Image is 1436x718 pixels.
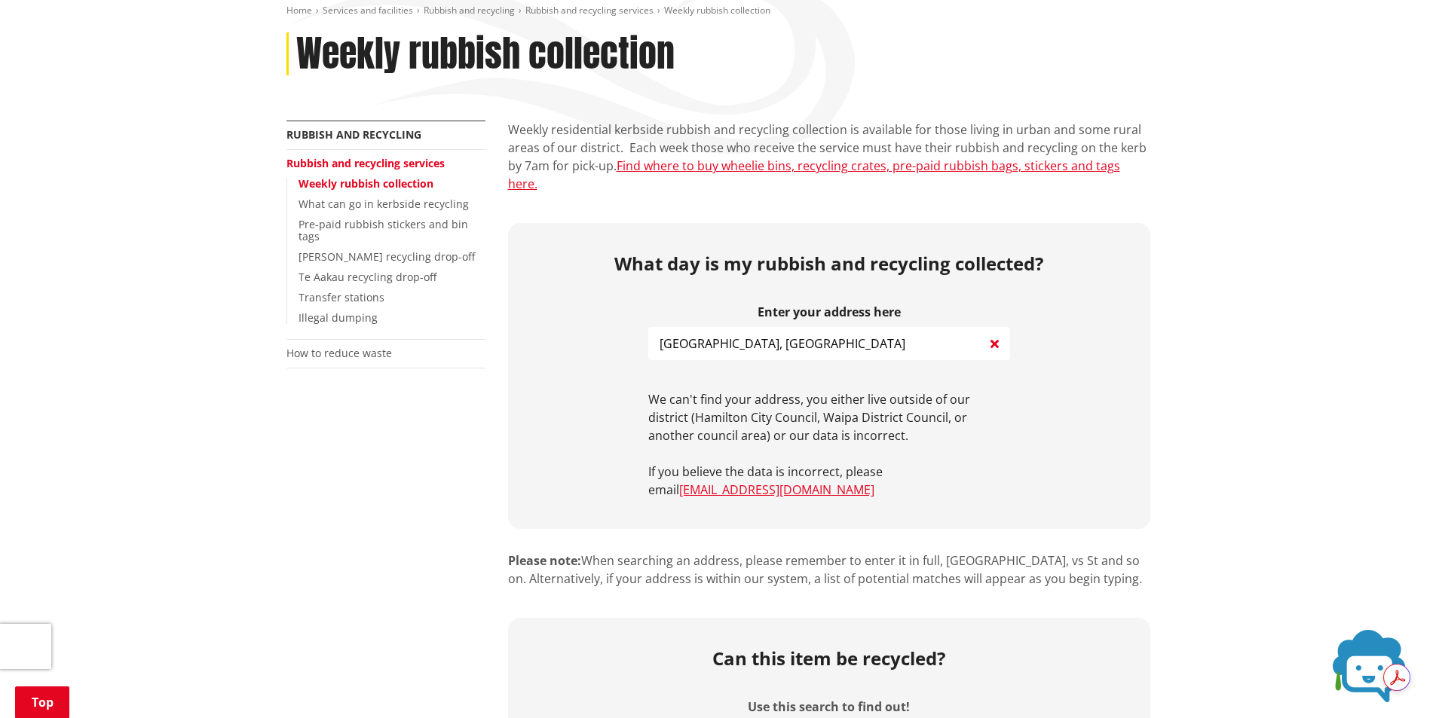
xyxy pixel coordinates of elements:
[299,197,469,211] a: What can go in kerbside recycling
[525,4,654,17] a: Rubbish and recycling services
[424,4,515,17] a: Rubbish and recycling
[299,290,384,304] a: Transfer stations
[748,700,910,714] label: Use this search to find out!
[648,463,1010,499] p: If you believe the data is incorrect, please email
[299,217,468,244] a: Pre-paid rubbish stickers and bin tags
[286,5,1150,17] nav: breadcrumb
[286,156,445,170] a: Rubbish and recycling services
[648,305,1010,319] label: Enter your address here
[286,127,421,142] a: Rubbish and recycling
[648,327,1010,360] input: e.g. Duke Street NGARUAWAHIA
[664,4,770,17] span: Weekly rubbish collection
[679,481,874,498] a: [EMAIL_ADDRESS][DOMAIN_NAME]
[286,346,392,360] a: How to reduce waste
[508,551,1150,588] p: When searching an address, please remember to enter it in full, [GEOGRAPHIC_DATA], vs St and so o...
[286,4,312,17] a: Home
[519,253,1139,275] h2: What day is my rubbish and recycling collected?
[508,552,581,569] strong: Please note:
[712,648,945,670] h2: Can this item be recycled?
[296,32,675,76] h1: Weekly rubbish collection
[648,390,1010,445] p: We can't find your address, you either live outside of our district (Hamilton City Council, Waipa...
[508,157,1120,192] a: Find where to buy wheelie bins, recycling crates, pre-paid rubbish bags, stickers and tags here.
[299,176,433,191] a: Weekly rubbish collection
[299,270,436,284] a: Te Aakau recycling drop-off
[323,4,413,17] a: Services and facilities
[15,686,69,718] a: Top
[299,249,475,264] a: [PERSON_NAME] recycling drop-off
[508,121,1150,193] p: Weekly residential kerbside rubbish and recycling collection is available for those living in urb...
[299,310,378,325] a: Illegal dumping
